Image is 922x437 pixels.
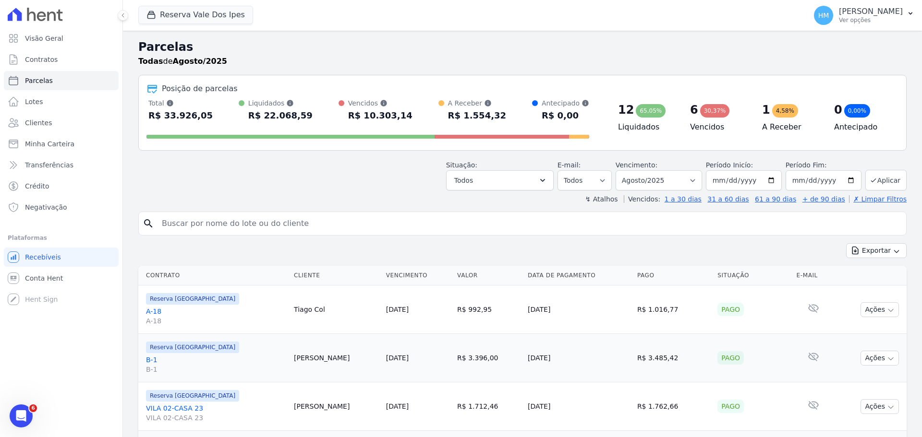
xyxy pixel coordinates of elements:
[717,303,744,316] div: Pago
[448,98,506,108] div: A Receber
[755,195,796,203] a: 61 a 90 dias
[618,121,675,133] h4: Liquidados
[290,285,382,334] td: Tiago Col
[4,50,119,69] a: Contratos
[861,302,899,317] button: Ações
[146,316,286,326] span: A-18
[839,7,903,16] p: [PERSON_NAME]
[700,104,730,118] div: 30,37%
[846,243,907,258] button: Exportar
[386,354,409,362] a: [DATE]
[4,29,119,48] a: Visão Geral
[454,175,473,186] span: Todos
[138,266,290,285] th: Contrato
[865,170,907,190] button: Aplicar
[143,218,154,229] i: search
[138,6,253,24] button: Reserva Vale Dos Ipes
[4,71,119,90] a: Parcelas
[861,399,899,414] button: Ações
[25,55,58,64] span: Contratos
[453,382,524,431] td: R$ 1.712,46
[348,98,412,108] div: Vencidos
[844,104,870,118] div: 0,00%
[616,161,657,169] label: Vencimento:
[386,402,409,410] a: [DATE]
[633,285,714,334] td: R$ 1.016,77
[146,403,286,423] a: VILA 02-CASA 23VILA 02-CASA 23
[146,293,239,305] span: Reserva [GEOGRAPHIC_DATA]
[4,248,119,267] a: Recebíveis
[448,108,506,123] div: R$ 1.554,32
[624,195,660,203] label: Vencidos:
[146,342,239,353] span: Reserva [GEOGRAPHIC_DATA]
[636,104,666,118] div: 65,05%
[162,83,238,94] div: Posição de parcelas
[148,108,213,123] div: R$ 33.926,05
[4,177,119,196] a: Crédito
[146,365,286,374] span: B-1
[25,252,61,262] span: Recebíveis
[25,139,74,149] span: Minha Carteira
[146,413,286,423] span: VILA 02-CASA 23
[25,97,43,106] span: Lotes
[714,266,792,285] th: Situação
[786,160,861,170] label: Período Fim:
[173,57,227,66] strong: Agosto/2025
[446,170,554,190] button: Todos
[618,102,634,118] div: 12
[156,214,902,233] input: Buscar por nome do lote ou do cliente
[25,76,53,85] span: Parcelas
[4,113,119,132] a: Clientes
[10,404,33,427] iframe: Intercom live chat
[138,38,907,56] h2: Parcelas
[29,404,37,412] span: 6
[524,334,633,382] td: [DATE]
[802,195,845,203] a: + de 90 dias
[717,400,744,413] div: Pago
[524,382,633,431] td: [DATE]
[633,382,714,431] td: R$ 1.762,66
[348,108,412,123] div: R$ 10.303,14
[717,351,744,365] div: Pago
[524,266,633,285] th: Data de Pagamento
[25,118,52,128] span: Clientes
[524,285,633,334] td: [DATE]
[834,102,842,118] div: 0
[25,181,49,191] span: Crédito
[25,160,73,170] span: Transferências
[665,195,702,203] a: 1 a 30 dias
[707,195,749,203] a: 31 a 60 dias
[446,161,477,169] label: Situação:
[386,306,409,313] a: [DATE]
[633,266,714,285] th: Pago
[4,134,119,154] a: Minha Carteira
[762,121,819,133] h4: A Receber
[839,16,903,24] p: Ver opções
[762,102,770,118] div: 1
[453,266,524,285] th: Valor
[453,285,524,334] td: R$ 992,95
[4,269,119,288] a: Conta Hent
[4,92,119,111] a: Lotes
[558,161,581,169] label: E-mail:
[25,202,67,212] span: Negativação
[834,121,891,133] h4: Antecipado
[138,56,227,67] p: de
[818,12,829,19] span: HM
[146,307,286,326] a: A-18A-18
[542,108,589,123] div: R$ 0,00
[585,195,618,203] label: ↯ Atalhos
[25,34,63,43] span: Visão Geral
[146,355,286,374] a: B-1B-1
[772,104,798,118] div: 4,58%
[806,2,922,29] button: HM [PERSON_NAME] Ver opções
[4,155,119,175] a: Transferências
[690,121,747,133] h4: Vencidos
[861,351,899,366] button: Ações
[793,266,835,285] th: E-mail
[382,266,453,285] th: Vencimento
[542,98,589,108] div: Antecipado
[290,334,382,382] td: [PERSON_NAME]
[290,382,382,431] td: [PERSON_NAME]
[8,232,115,244] div: Plataformas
